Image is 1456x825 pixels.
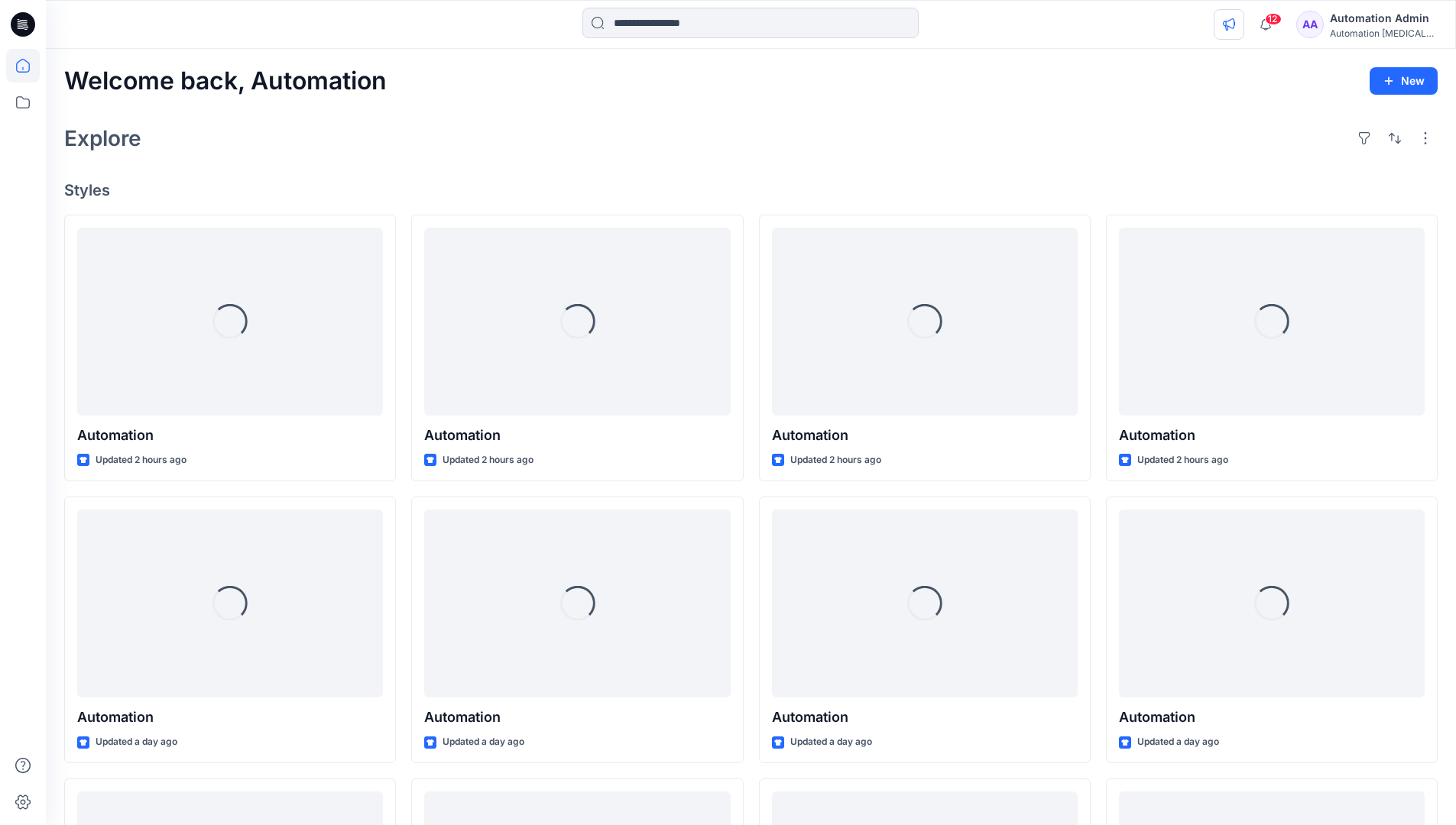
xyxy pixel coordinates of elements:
[64,181,1438,199] h4: Styles
[443,734,524,750] p: Updated a day ago
[790,734,872,750] p: Updated a day ago
[772,707,1078,728] p: Automation
[1330,9,1437,27] div: Automation Admin
[772,425,1078,446] p: Automation
[424,425,730,446] p: Automation
[1370,67,1438,95] button: New
[424,707,730,728] p: Automation
[1137,452,1228,468] p: Updated 2 hours ago
[96,734,177,750] p: Updated a day ago
[1119,707,1425,728] p: Automation
[64,67,387,95] h2: Welcome back, Automation
[77,425,383,446] p: Automation
[790,452,881,468] p: Updated 2 hours ago
[1265,13,1282,25] span: 12
[1296,11,1324,38] div: AA
[77,707,383,728] p: Automation
[1119,425,1425,446] p: Automation
[64,126,141,150] h2: Explore
[96,452,186,468] p: Updated 2 hours ago
[1137,734,1219,750] p: Updated a day ago
[1330,27,1437,39] div: Automation [MEDICAL_DATA]...
[443,452,533,468] p: Updated 2 hours ago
